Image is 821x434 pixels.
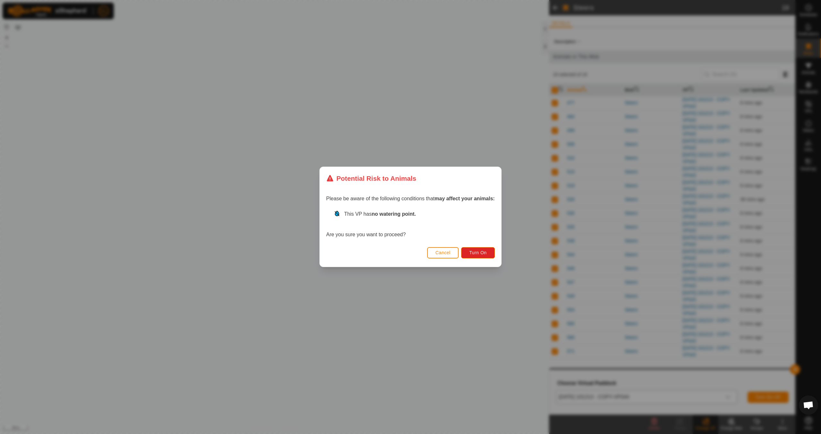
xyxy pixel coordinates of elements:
[326,211,495,239] div: Are you sure you want to proceed?
[470,250,487,256] span: Turn On
[427,247,459,258] button: Cancel
[799,395,818,415] div: Open chat
[344,212,416,217] span: This VP has
[436,250,451,256] span: Cancel
[326,196,495,202] span: Please be aware of the following conditions that
[372,212,416,217] strong: no watering point.
[461,247,495,258] button: Turn On
[435,196,495,202] strong: may affect your animals:
[326,173,416,183] div: Potential Risk to Animals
